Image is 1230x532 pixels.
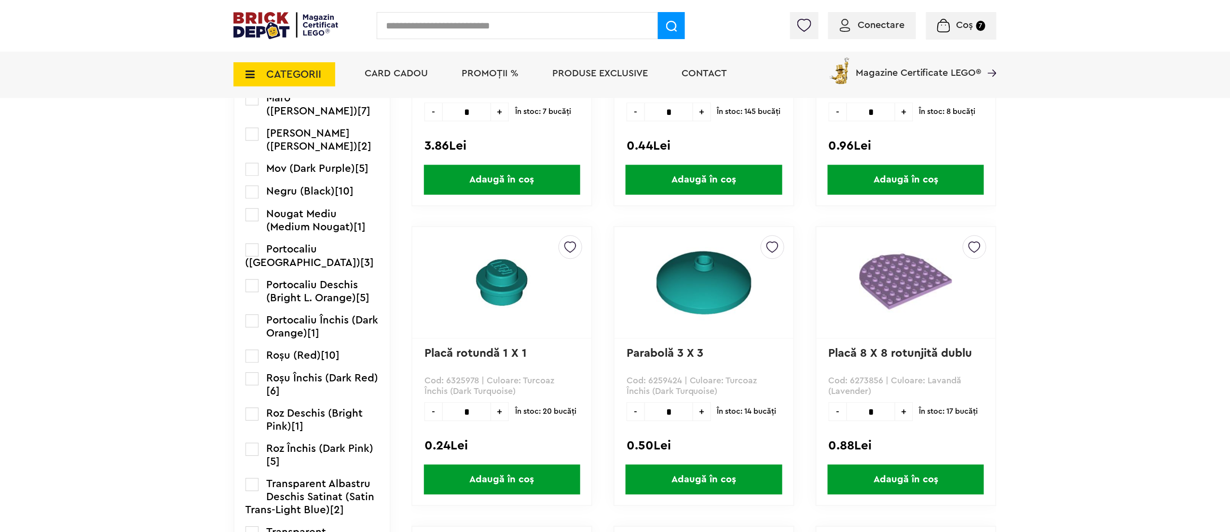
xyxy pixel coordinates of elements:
[424,464,580,494] span: Adaugă în coș
[267,350,321,361] span: Roşu (Red)
[552,69,648,78] a: Produse exclusive
[895,102,913,121] span: +
[860,235,952,328] img: Placă 8 X 8 rotunjită dublu
[829,348,972,359] a: Placă 8 X 8 rotunjită dublu
[365,69,428,78] a: Card Cadou
[829,439,984,452] div: 0.88Lei
[267,443,374,454] span: Roz Închis (Dark Pink)
[717,102,781,121] span: În stoc: 145 bucăţi
[515,102,571,121] span: În stoc: 7 bucăţi
[267,186,335,196] span: Negru (Black)
[267,373,379,383] span: Roşu Închis (Dark Red)
[615,165,793,195] a: Adaugă în coș
[424,348,527,359] a: Placă rotundă 1 X 1
[627,402,644,421] span: -
[424,165,580,195] span: Adaugă în coș
[267,456,280,467] span: [5]
[919,102,976,121] span: În stoc: 8 bucăţi
[267,280,358,303] span: Portocaliu Deschis (Bright L. Orange)
[627,348,704,359] a: Parabolă 3 X 3
[627,140,781,152] div: 0.44Lei
[292,421,304,432] span: [1]
[515,402,576,421] span: În stoc: 20 bucăţi
[982,56,997,65] a: Magazine Certificate LEGO®
[267,163,355,174] span: Mov (Dark Purple)
[682,69,727,78] a: Contact
[856,56,982,78] span: Magazine Certificate LEGO®
[267,209,354,232] span: Nougat Mediu (Medium Nougat)
[424,439,579,452] div: 0.24Lei
[829,140,984,152] div: 0.96Lei
[829,102,847,121] span: -
[424,140,579,152] div: 3.86Lei
[246,244,361,268] span: Portocaliu ([GEOGRAPHIC_DATA])
[957,20,973,30] span: Coș
[627,439,781,452] div: 0.50Lei
[412,464,591,494] a: Adaugă în coș
[976,21,985,31] small: 7
[246,478,375,515] span: Transparent Albastru Deschis Satinat (Satin Trans-Light Blue)
[358,141,372,152] span: [2]
[321,350,340,361] span: [10]
[919,402,978,421] span: În stoc: 17 bucăţi
[717,402,777,421] span: În stoc: 14 bucăţi
[626,165,782,195] span: Adaugă în coș
[358,106,371,116] span: [7]
[266,69,321,80] span: CATEGORII
[693,402,711,421] span: +
[424,102,442,121] span: -
[267,408,363,432] span: Roz Deschis (Bright Pink)
[267,128,358,152] span: [PERSON_NAME] ([PERSON_NAME])
[858,20,904,30] span: Conectare
[361,257,374,268] span: [3]
[693,102,711,121] span: +
[308,328,320,338] span: [1]
[267,386,280,396] span: [6]
[626,464,782,494] span: Adaugă în coș
[267,315,379,338] span: Portocaliu Închis (Dark Orange)
[627,375,781,397] p: Cod: 6259424 | Culoare: Turcoaz Închis (Dark Turquoise)
[335,186,354,196] span: [10]
[355,163,369,174] span: [5]
[424,375,579,397] p: Cod: 6325978 | Culoare: Turcoaz Închis (Dark Turquoise)
[442,235,562,330] img: Placă rotundă 1 X 1
[829,375,984,397] p: Cod: 6273856 | Culoare: Lavandă (Lavender)
[354,222,366,232] span: [1]
[412,165,591,195] a: Adaugă în coș
[615,464,793,494] a: Adaugă în coș
[491,102,509,121] span: +
[817,165,996,195] a: Adaugă în coș
[828,165,984,195] span: Adaugă în coș
[462,69,519,78] a: PROMOȚII %
[829,402,847,421] span: -
[643,235,764,330] img: Parabolă 3 X 3
[840,20,904,30] a: Conectare
[491,402,509,421] span: +
[424,402,442,421] span: -
[895,402,913,421] span: +
[627,102,644,121] span: -
[817,464,996,494] a: Adaugă în coș
[828,464,984,494] span: Adaugă în coș
[330,504,344,515] span: [2]
[356,293,370,303] span: [5]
